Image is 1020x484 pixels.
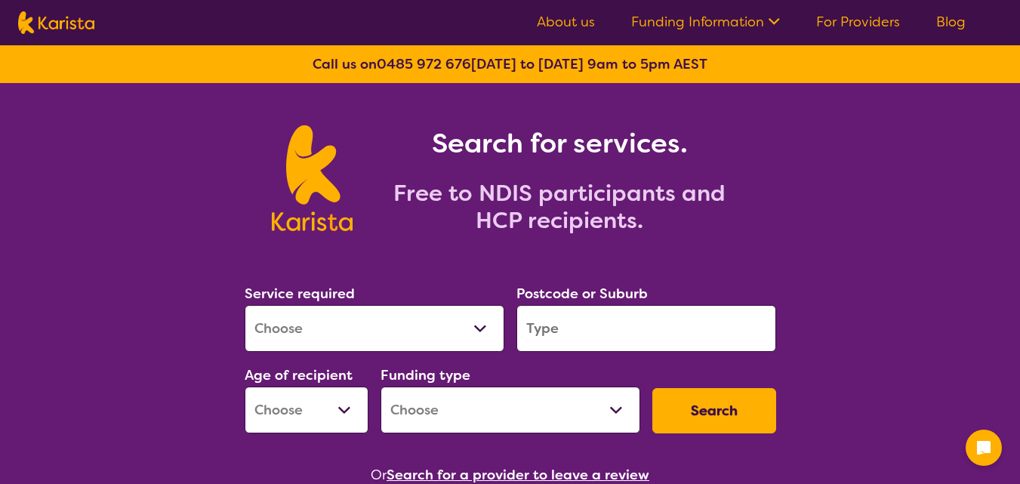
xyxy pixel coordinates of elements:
h2: Free to NDIS participants and HCP recipients. [371,180,748,234]
a: About us [537,13,595,31]
a: Funding Information [631,13,780,31]
input: Type [516,305,776,352]
a: For Providers [816,13,900,31]
img: Karista logo [272,125,353,231]
label: Funding type [381,366,470,384]
h1: Search for services. [371,125,748,162]
a: Blog [936,13,966,31]
img: Karista logo [18,11,94,34]
a: 0485 972 676 [377,55,471,73]
b: Call us on [DATE] to [DATE] 9am to 5pm AEST [313,55,707,73]
label: Age of recipient [245,366,353,384]
button: Search [652,388,776,433]
label: Postcode or Suburb [516,285,648,303]
label: Service required [245,285,355,303]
